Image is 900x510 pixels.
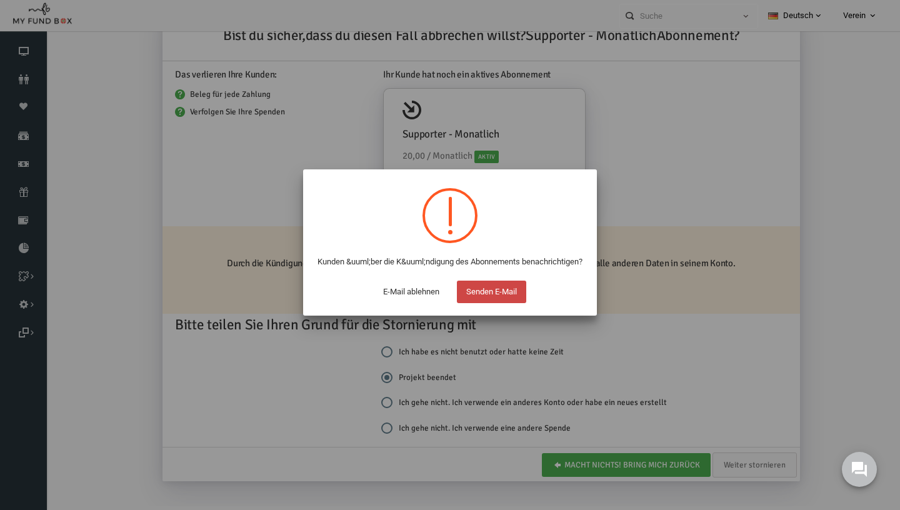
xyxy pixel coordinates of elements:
[109,260,728,274] h6: Durch die Kündigung dieses Abonnements verliert es alle Zahlungsaktivitäten,Rechnungen und alle a...
[112,109,308,122] li: Verfolgen Sie Ihre Spenden
[831,441,887,497] iframe: Launcher button frame
[112,92,308,104] li: Beleg für jede Zahlung
[357,291,492,301] span: Macht nichts! Bring mich zurück
[321,71,725,86] h6: Ihr Kunde hat noch ein aktives Abonnement
[109,239,728,254] h6: Wichtig!
[412,154,436,167] span: Aktiv
[374,281,449,303] button: E-Mail ablehnen
[463,28,594,50] label: Supporter - Monatlich
[502,464,637,474] span: Macht nichts! Bring mich zurück
[112,317,737,339] h2: Bitte teilen Sie Ihren Grund für die Stornierung mit
[316,256,584,268] p: Kunden &uuml;ber die K&uuml;ndigung des Abonnements benachrichtigen?
[340,130,437,146] h4: Supporter - Monatlich
[396,186,424,197] span: 180,00
[457,281,526,303] button: Senden E-Mail
[112,28,725,51] h2: Supporter - Monatlich
[340,187,424,197] span: Gesamtspende :
[319,349,501,362] label: Ich habe es nicht benutzt oder hatte keine Zeit
[340,154,410,165] span: 20,00 / Monatlich
[319,375,394,387] label: Projekt beendet
[112,71,308,86] h6: Das verlieren Ihre Kunden:
[650,456,734,481] a: Weiter stornieren
[319,400,604,412] label: Ich gehe nicht. Ich verwende ein anderes Konto oder habe ein neues erstellt
[319,426,508,438] label: Ich gehe nicht. Ich verwende eine andere Spende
